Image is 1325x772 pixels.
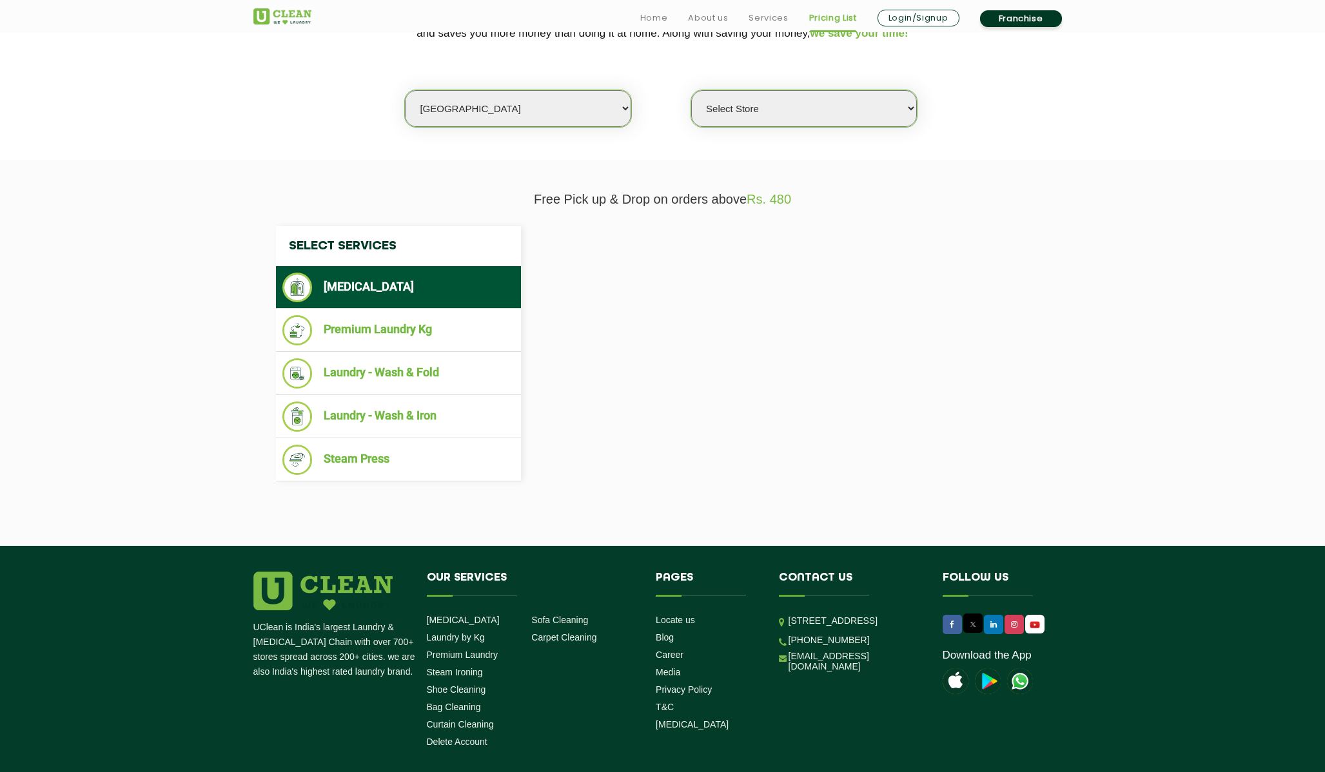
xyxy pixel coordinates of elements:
h4: Follow us [943,572,1056,596]
a: Sofa Cleaning [531,615,588,625]
li: Laundry - Wash & Fold [282,358,515,389]
h4: Select Services [276,226,521,266]
a: Curtain Cleaning [427,719,494,729]
a: Media [656,667,680,677]
a: Pricing List [809,10,857,26]
img: apple-icon.png [943,668,968,694]
span: Rs. 480 [747,192,791,206]
a: Blog [656,632,674,642]
a: Delete Account [427,737,487,747]
img: Premium Laundry Kg [282,315,313,345]
h4: Pages [656,572,760,596]
img: logo.png [253,572,393,610]
a: About us [688,10,728,26]
a: [MEDICAL_DATA] [656,719,729,729]
img: UClean Laundry and Dry Cleaning [253,8,311,24]
li: Laundry - Wash & Iron [282,401,515,432]
img: Laundry - Wash & Fold [282,358,313,389]
a: Carpet Cleaning [531,632,596,642]
span: we save your time! [810,27,908,39]
a: Locate us [656,615,695,625]
a: Home [640,10,668,26]
a: Shoe Cleaning [427,684,486,695]
li: Steam Press [282,445,515,475]
a: [PHONE_NUMBER] [789,635,870,645]
a: Download the App [943,649,1032,662]
a: Franchise [980,10,1062,27]
a: Services [749,10,788,26]
p: Free Pick up & Drop on orders above [253,192,1072,207]
a: Premium Laundry [427,650,498,660]
li: Premium Laundry Kg [282,315,515,345]
img: playstoreicon.png [975,668,1001,694]
a: Bag Cleaning [427,702,481,712]
img: Laundry - Wash & Iron [282,401,313,432]
img: Steam Press [282,445,313,475]
img: UClean Laundry and Dry Cleaning [1026,618,1043,632]
img: UClean Laundry and Dry Cleaning [1007,668,1033,694]
h4: Our Services [427,572,637,596]
p: [STREET_ADDRESS] [789,613,923,628]
li: [MEDICAL_DATA] [282,273,515,302]
a: Steam Ironing [427,667,483,677]
a: [MEDICAL_DATA] [427,615,500,625]
a: Login/Signup [878,10,959,26]
a: Laundry by Kg [427,632,485,642]
a: Career [656,650,683,660]
img: Dry Cleaning [282,273,313,302]
p: UClean is India's largest Laundry & [MEDICAL_DATA] Chain with over 700+ stores spread across 200+... [253,620,417,679]
a: [EMAIL_ADDRESS][DOMAIN_NAME] [789,651,923,671]
a: T&C [656,702,674,712]
h4: Contact us [779,572,923,596]
a: Privacy Policy [656,684,712,695]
